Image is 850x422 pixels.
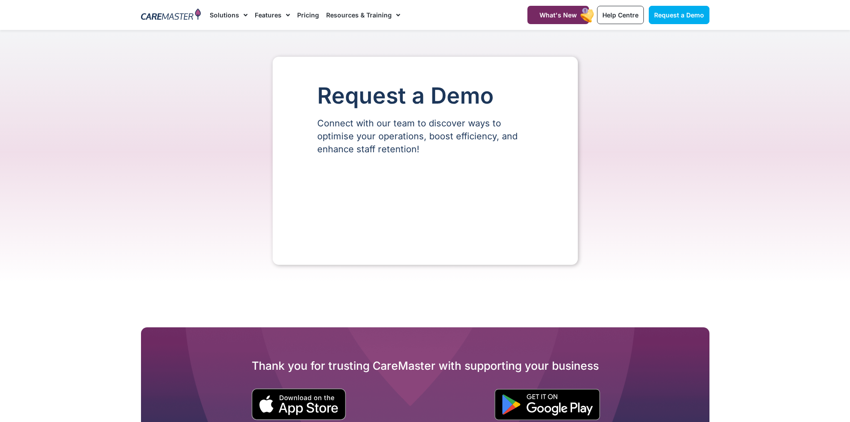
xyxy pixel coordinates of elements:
span: Request a Demo [654,11,704,19]
span: Help Centre [602,11,639,19]
p: Connect with our team to discover ways to optimise your operations, boost efficiency, and enhance... [317,117,533,156]
a: Request a Demo [649,6,709,24]
a: Help Centre [597,6,644,24]
img: "Get is on" Black Google play button. [494,389,600,420]
img: small black download on the apple app store button. [251,389,346,420]
h1: Request a Demo [317,84,533,108]
span: What's New [539,11,577,19]
a: What's New [527,6,589,24]
img: CareMaster Logo [141,8,201,22]
iframe: Form 0 [317,171,533,238]
h2: Thank you for trusting CareMaster with supporting your business [141,359,709,373]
